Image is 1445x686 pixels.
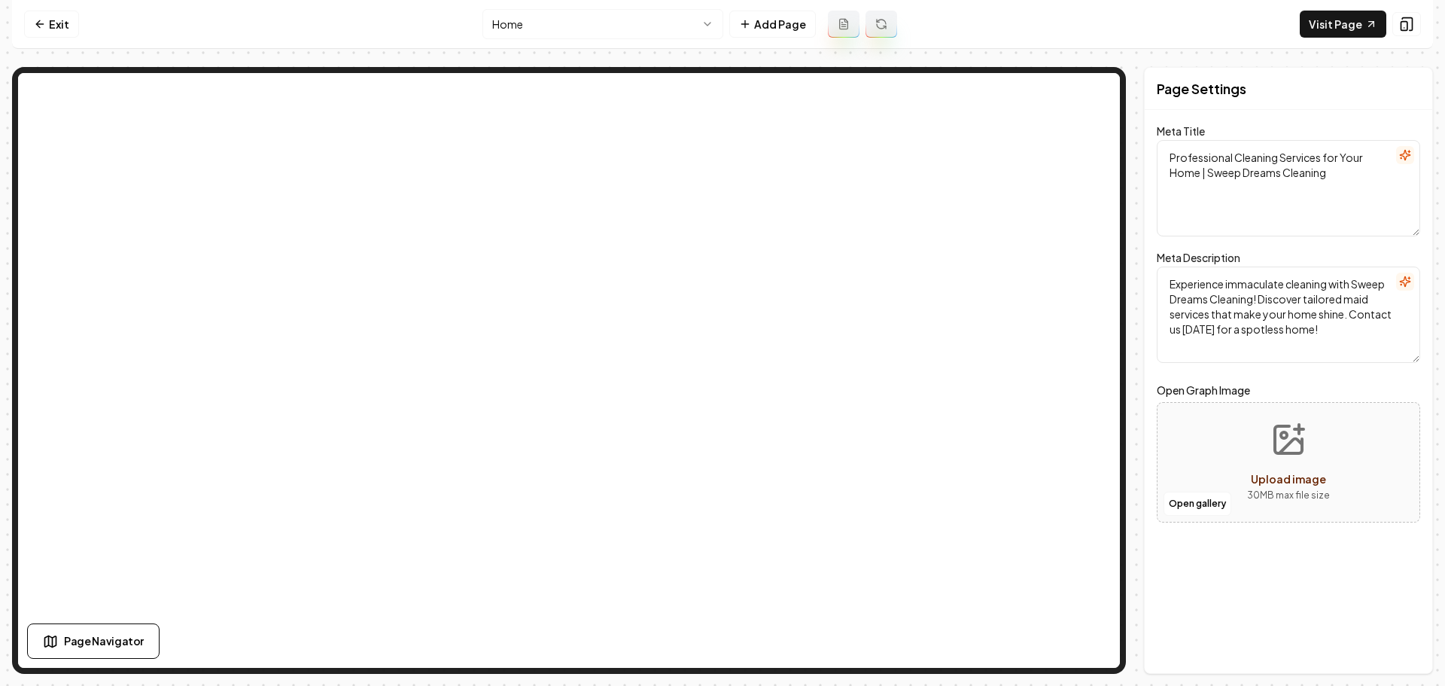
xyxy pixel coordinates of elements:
button: Upload image [1235,410,1342,515]
a: Visit Page [1300,11,1386,38]
button: Add admin page prompt [828,11,859,38]
button: Open gallery [1164,492,1231,516]
span: Upload image [1251,472,1326,486]
a: Exit [24,11,79,38]
label: Meta Description [1157,251,1240,264]
button: Regenerate page [865,11,897,38]
label: Meta Title [1157,124,1205,138]
label: Open Graph Image [1157,381,1420,399]
span: Page Navigator [64,633,144,649]
p: 30 MB max file size [1247,488,1330,503]
h2: Page Settings [1157,78,1246,99]
button: Page Navigator [27,623,160,659]
button: Add Page [729,11,816,38]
